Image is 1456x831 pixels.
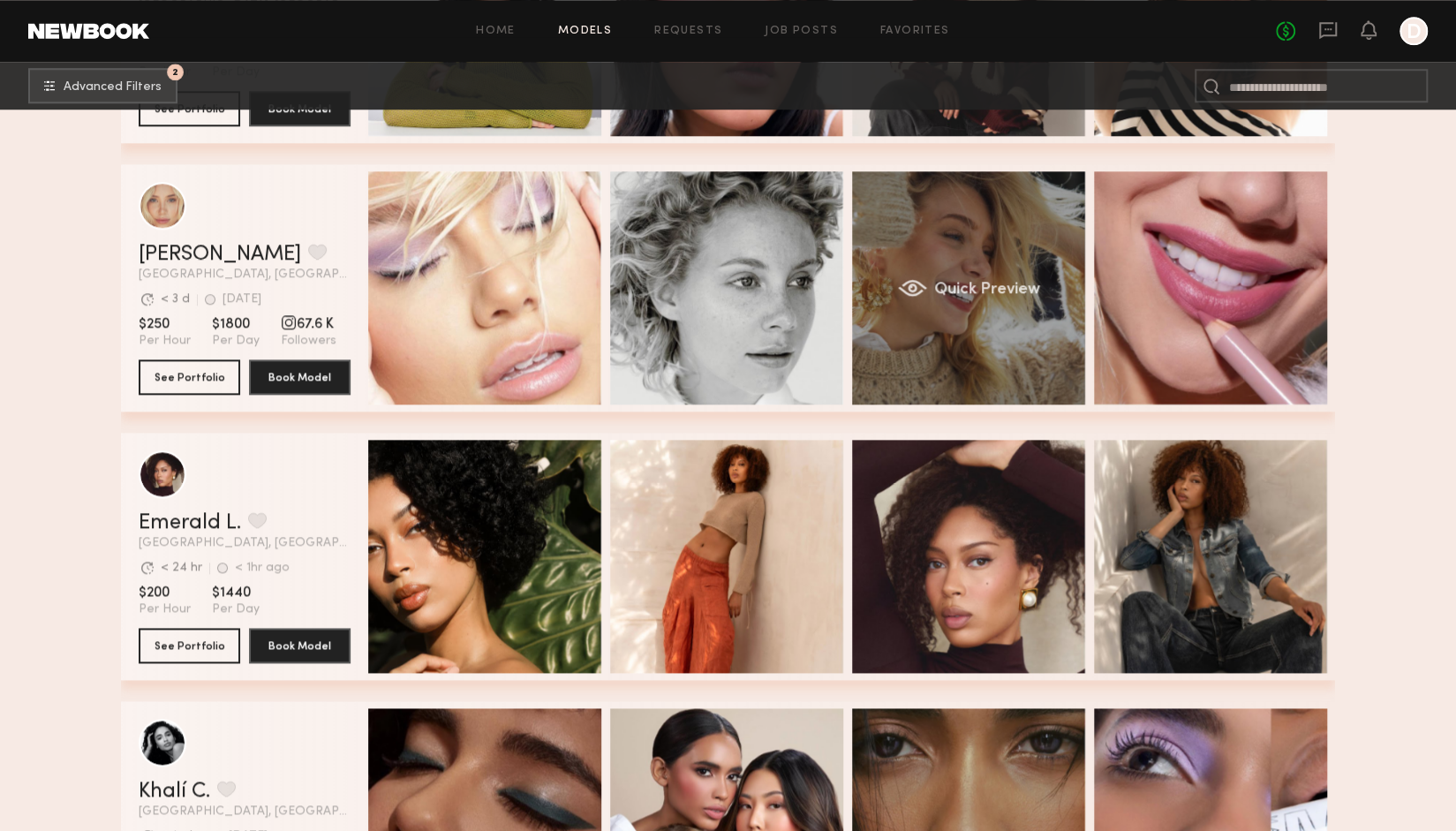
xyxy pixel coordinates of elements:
[139,601,191,617] span: Per Hour
[765,26,838,37] a: Job Posts
[654,26,722,37] a: Requests
[249,628,351,663] button: Book Model
[139,628,240,663] button: See Portfolio
[212,584,260,601] span: $1440
[139,359,240,395] button: See Portfolio
[934,282,1040,298] span: Quick Preview
[139,537,351,549] span: [GEOGRAPHIC_DATA], [GEOGRAPHIC_DATA]
[1399,17,1428,45] a: D
[139,584,191,601] span: $200
[139,333,191,349] span: Per Hour
[28,68,177,103] button: 2Advanced Filters
[139,805,351,818] span: [GEOGRAPHIC_DATA], [GEOGRAPHIC_DATA]
[161,562,202,574] div: < 24 hr
[161,293,190,306] div: < 3 d
[139,781,210,802] a: Khalí C.
[172,68,178,76] span: 2
[281,315,336,333] span: 67.6 K
[212,315,260,333] span: $1800
[249,359,351,395] button: Book Model
[139,244,301,265] a: [PERSON_NAME]
[235,562,290,574] div: < 1hr ago
[558,26,612,37] a: Models
[880,26,950,37] a: Favorites
[212,333,260,349] span: Per Day
[139,315,191,333] span: $250
[139,512,241,533] a: Emerald L.
[281,333,336,349] span: Followers
[223,293,261,306] div: [DATE]
[139,268,351,281] span: [GEOGRAPHIC_DATA], [GEOGRAPHIC_DATA]
[212,601,260,617] span: Per Day
[64,81,162,94] span: Advanced Filters
[476,26,516,37] a: Home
